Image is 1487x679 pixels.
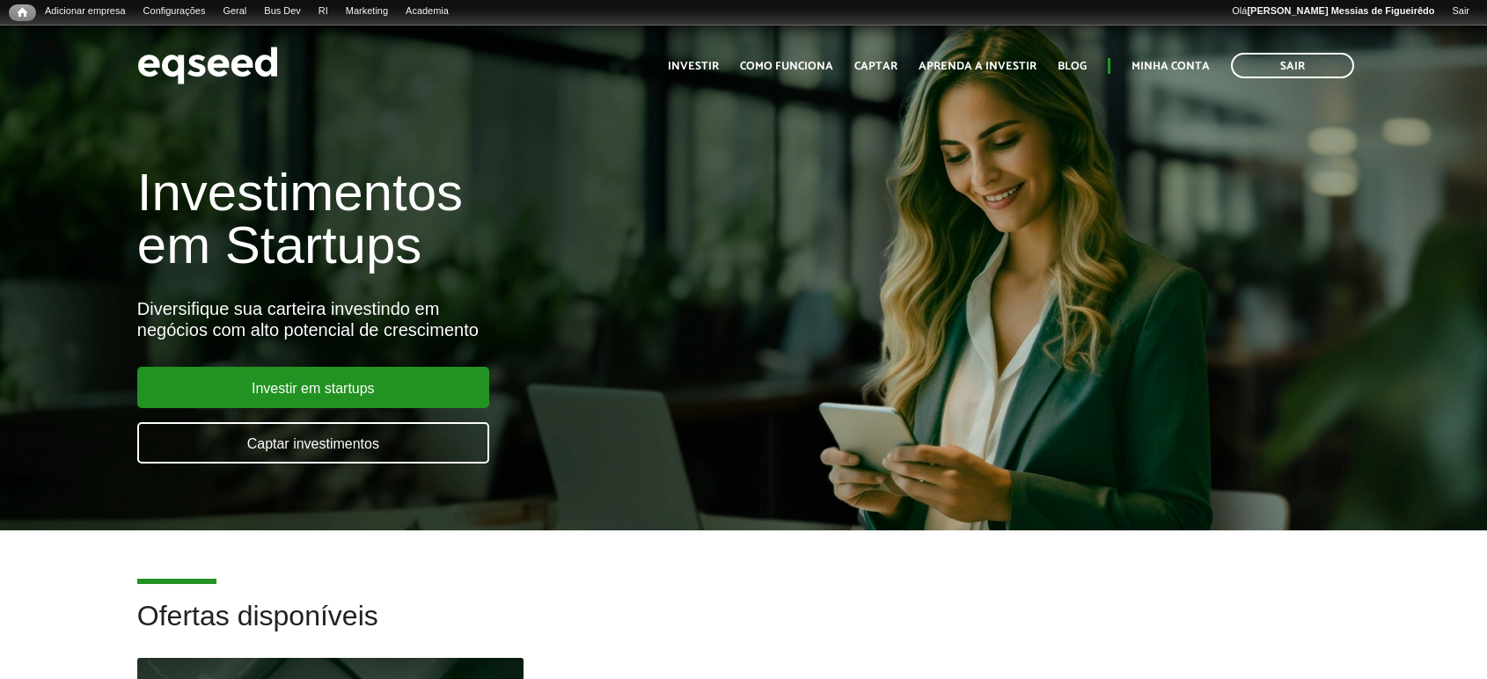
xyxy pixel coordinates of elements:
a: RI [310,4,337,18]
a: Início [9,4,36,21]
a: Bus Dev [255,4,310,18]
a: Marketing [337,4,397,18]
a: Aprenda a investir [919,61,1037,72]
div: Diversifique sua carteira investindo em negócios com alto potencial de crescimento [137,298,854,340]
a: Como funciona [740,61,833,72]
strong: [PERSON_NAME] Messias de Figueirêdo [1247,5,1434,16]
a: Configurações [135,4,215,18]
a: Sair [1443,4,1478,18]
a: Academia [397,4,458,18]
a: Investir [668,61,719,72]
a: Minha conta [1132,61,1210,72]
a: Sair [1231,53,1354,78]
a: Captar [854,61,897,72]
a: Investir em startups [137,367,489,408]
span: Início [18,6,27,18]
h1: Investimentos em Startups [137,166,854,272]
a: Olá[PERSON_NAME] Messias de Figueirêdo [1223,4,1443,18]
a: Blog [1058,61,1087,72]
a: Captar investimentos [137,422,489,464]
h2: Ofertas disponíveis [137,601,1350,658]
img: EqSeed [137,42,278,89]
a: Adicionar empresa [36,4,135,18]
a: Geral [214,4,255,18]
